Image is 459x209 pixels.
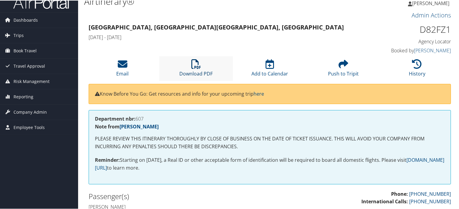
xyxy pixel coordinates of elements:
p: PLEASE REVIEW THIS ITINERARY THOROUGHLY BY CLOSE OF BUSINESS ON THE DATE OF TICKET ISSUANCE. THIS... [95,134,445,150]
strong: [GEOGRAPHIC_DATA], [GEOGRAPHIC_DATA] [GEOGRAPHIC_DATA], [GEOGRAPHIC_DATA] [89,23,344,31]
a: History [409,62,425,76]
h1: D82FZ1 [367,23,451,35]
span: Book Travel [14,43,37,58]
a: Email [116,62,129,76]
a: [PHONE_NUMBER] [409,198,451,204]
strong: Note from [95,123,159,129]
a: Download PDF [179,62,213,76]
a: here [254,90,264,97]
strong: Phone: [391,190,408,197]
span: Company Admin [14,104,47,119]
h4: Booked by [367,47,451,53]
span: Travel Approval [14,58,45,73]
h4: 607 [95,116,445,121]
span: Employee Tools [14,119,45,134]
a: Push to Tripit [328,62,359,76]
a: [DOMAIN_NAME][URL] [95,156,444,171]
strong: Reminder: [95,156,120,163]
h4: Agency Locator [367,38,451,44]
p: Know Before You Go: Get resources and info for your upcoming trip [95,90,445,97]
a: Add to Calendar [251,62,288,76]
h4: [DATE] - [DATE] [89,33,358,40]
h2: Passenger(s) [89,191,265,201]
a: [PERSON_NAME] [414,47,451,53]
span: Risk Management [14,73,50,88]
a: [PERSON_NAME] [120,123,159,129]
span: Dashboards [14,12,38,27]
a: [PHONE_NUMBER] [409,190,451,197]
strong: International Calls: [361,198,408,204]
span: Trips [14,27,24,42]
a: Admin Actions [412,11,451,19]
span: Reporting [14,89,33,104]
p: Starting on [DATE], a Real ID or other acceptable form of identification will be required to boar... [95,156,445,171]
strong: Department nbr: [95,115,135,121]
